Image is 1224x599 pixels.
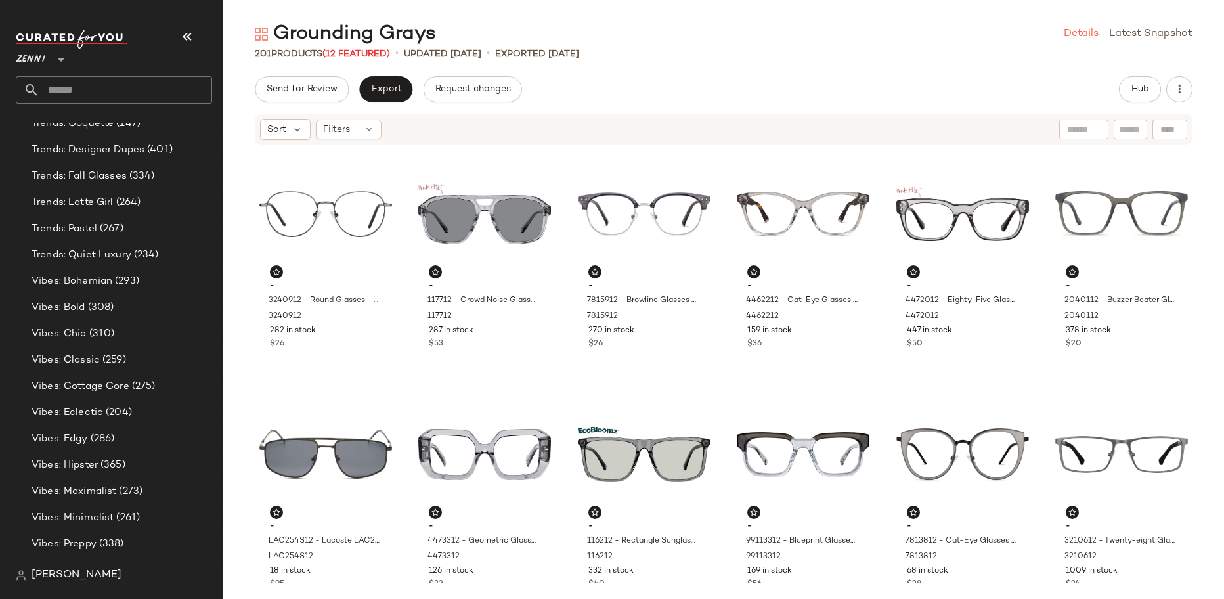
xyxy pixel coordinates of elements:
[578,393,710,516] img: 116212-sunglasses-front-view.jpg
[418,393,551,516] img: 4473312-eyeglasses-front-view.jpg
[588,566,634,577] span: 332 in stock
[255,47,390,61] div: Products
[587,535,699,547] span: 116212 - Rectangle Sunglasses - Gray - bio_based
[588,521,700,533] span: -
[32,458,98,473] span: Vibes: Hipster
[427,311,452,322] span: 117712
[32,537,97,552] span: Vibes: Preppy
[255,49,271,59] span: 201
[747,579,762,590] span: $56
[129,379,156,394] span: (275)
[32,510,114,525] span: Vibes: Minimalist
[429,338,443,350] span: $53
[431,508,439,516] img: svg%3e
[427,551,460,563] span: 4473312
[114,510,140,525] span: (261)
[1066,521,1177,533] span: -
[907,566,948,577] span: 68 in stock
[1066,579,1080,590] span: $24
[32,195,114,210] span: Trends: Latte Girl
[87,326,115,342] span: (310)
[1064,551,1097,563] span: 3210612
[588,280,700,292] span: -
[429,325,473,337] span: 287 in stock
[587,311,618,322] span: 7815912
[747,521,859,533] span: -
[97,537,124,552] span: (338)
[907,338,923,350] span: $50
[1119,76,1161,102] button: Hub
[747,325,792,337] span: 159 in stock
[737,393,869,516] img: 99113312-eyeglasses-front-view.jpg
[255,21,436,47] div: Grounding Grays
[909,508,917,516] img: svg%3e
[98,458,125,473] span: (365)
[359,76,412,102] button: Export
[270,566,311,577] span: 18 in stock
[16,45,45,68] span: Zenni
[591,508,599,516] img: svg%3e
[747,280,859,292] span: -
[429,566,473,577] span: 126 in stock
[270,325,316,337] span: 282 in stock
[370,84,401,95] span: Export
[431,268,439,276] img: svg%3e
[907,280,1018,292] span: -
[429,280,540,292] span: -
[906,311,939,322] span: 4472012
[578,153,710,275] img: 7815912-eyeglasses-front-view.jpg
[907,579,921,590] span: $28
[269,295,380,307] span: 3240912 - Round Glasses - Gray - Stainless Steel
[88,432,115,447] span: (286)
[32,432,88,447] span: Vibes: Edgy
[746,295,858,307] span: 4462212 - Cat-Eye Glasses - Gray - Acetate
[100,353,126,368] span: (259)
[395,46,399,62] span: •
[896,153,1029,275] img: 4472012-eyeglasses-front-view.jpg
[32,567,121,583] span: [PERSON_NAME]
[1066,325,1111,337] span: 378 in stock
[16,570,26,581] img: svg%3e
[746,551,781,563] span: 99113312
[1131,84,1149,95] span: Hub
[270,521,382,533] span: -
[259,393,392,516] img: LAC254S12-sunglasses-front-view.jpg
[429,521,540,533] span: -
[269,551,313,563] span: LAC254S12
[266,84,338,95] span: Send for Review
[587,295,699,307] span: 7815912 - Browline Glasses - Grey - Mixed
[418,153,551,275] img: 117712-sunglasses-front-view.jpg
[97,221,123,236] span: (267)
[1066,566,1118,577] span: 1009 in stock
[259,153,392,275] img: 3240912-eyeglasses-front-view.jpg
[32,248,131,263] span: Trends: Quiet Luxury
[424,76,522,102] button: Request changes
[1064,311,1099,322] span: 2040112
[896,393,1029,516] img: 7813812-eyeglasses-front-view.jpg
[32,484,116,499] span: Vibes: Maximalist
[1068,268,1076,276] img: svg%3e
[270,579,284,590] span: $95
[750,268,758,276] img: svg%3e
[1064,295,1176,307] span: 2040112 - Buzzer Beater Glasses - Grey - Plastic
[588,325,634,337] span: 270 in stock
[116,484,142,499] span: (273)
[907,325,952,337] span: 447 in stock
[427,535,539,547] span: 4473312 - Geometric Glasses - Gray - Acetate
[1066,280,1177,292] span: -
[746,535,858,547] span: 99113312 - Blueprint Glasses - Gray - Acetate
[255,28,268,41] img: svg%3e
[906,535,1017,547] span: 7813812 - Cat-Eye Glasses - Smoke Gray - Mixed
[127,169,155,184] span: (334)
[32,169,127,184] span: Trends: Fall Glasses
[750,508,758,516] img: svg%3e
[114,116,141,131] span: (147)
[1064,26,1099,42] a: Details
[32,221,97,236] span: Trends: Pastel
[427,295,539,307] span: 117712 - Crowd Noise Glasses - Gray - Acetate
[907,521,1018,533] span: -
[1064,535,1176,547] span: 3210612 - Twenty-eight Glasses - Gray - Stainless Steel
[591,268,599,276] img: svg%3e
[1109,26,1192,42] a: Latest Snapshot
[906,551,937,563] span: 7813812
